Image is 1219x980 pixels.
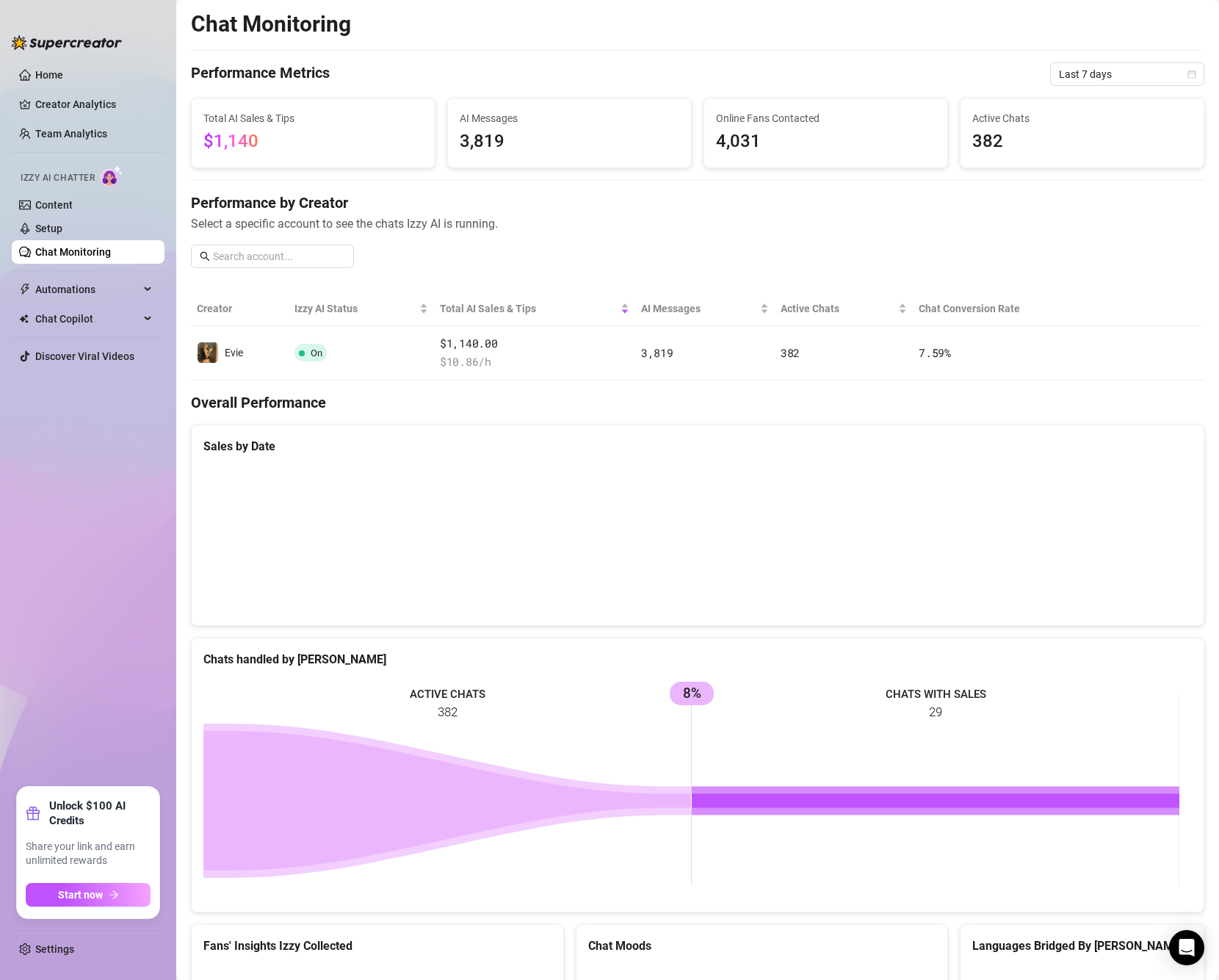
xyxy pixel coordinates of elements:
[588,937,936,955] div: Chat Moods
[440,335,629,353] span: $1,140.00
[440,300,618,317] span: Total AI Sales & Tips
[35,69,63,81] a: Home
[35,199,73,211] a: Content
[972,937,1192,955] div: Languages Bridged By [PERSON_NAME]
[19,284,31,295] span: thunderbolt
[460,110,679,126] span: AI Messages
[311,347,322,359] span: On
[781,345,800,360] span: 382
[1059,63,1196,85] span: Last 7 days
[289,292,434,326] th: Izzy AI Status
[35,307,140,331] span: Chat Copilot
[35,223,62,234] a: Setup
[972,110,1192,126] span: Active Chats
[716,128,936,156] span: 4,031
[21,171,95,185] span: Izzy AI Chatter
[294,300,416,317] span: Izzy AI Status
[191,62,330,86] h4: Performance Metrics
[635,292,775,326] th: AI Messages
[26,883,151,907] button: Start nowarrow-right
[12,35,122,50] img: logo-BBDzfeDw.svg
[26,806,40,821] span: gift
[641,345,673,360] span: 3,819
[641,300,757,317] span: AI Messages
[101,165,123,187] img: AI Chatter
[191,292,289,326] th: Creator
[49,799,151,828] strong: Unlock $100 AI Credits
[919,345,951,360] span: 7.59 %
[19,314,29,324] img: Chat Copilot
[198,342,218,363] img: Evie
[203,110,423,126] span: Total AI Sales & Tips
[972,128,1192,156] span: 382
[35,943,74,955] a: Settings
[203,437,1192,455] div: Sales by Date
[440,353,629,371] span: $ 10.86 /h
[775,292,913,326] th: Active Chats
[109,890,119,900] span: arrow-right
[913,292,1103,326] th: Chat Conversion Rate
[191,10,351,38] h2: Chat Monitoring
[35,278,140,301] span: Automations
[35,246,111,258] a: Chat Monitoring
[191,215,1204,233] span: Select a specific account to see the chats Izzy AI is running.
[26,840,151,868] span: Share your link and earn unlimited rewards
[200,251,210,262] span: search
[191,192,1204,213] h4: Performance by Creator
[203,650,1192,669] div: Chats handled by [PERSON_NAME]
[225,347,243,359] span: Evie
[203,131,258,151] span: $1,140
[213,248,345,264] input: Search account...
[1169,930,1204,965] div: Open Intercom Messenger
[460,128,679,156] span: 3,819
[35,93,153,116] a: Creator Analytics
[781,300,895,317] span: Active Chats
[191,392,1204,413] h4: Overall Performance
[58,889,103,901] span: Start now
[35,350,134,362] a: Discover Viral Videos
[35,128,107,140] a: Team Analytics
[716,110,936,126] span: Online Fans Contacted
[434,292,635,326] th: Total AI Sales & Tips
[203,937,551,955] div: Fans' Insights Izzy Collected
[1187,70,1196,79] span: calendar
